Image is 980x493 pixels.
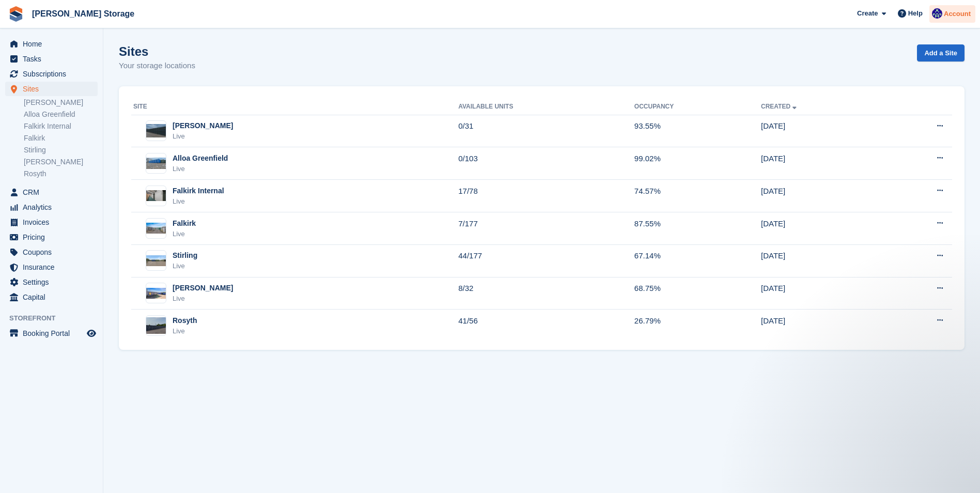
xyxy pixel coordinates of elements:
[458,99,634,115] th: Available Units
[761,115,882,147] td: [DATE]
[173,229,196,239] div: Live
[23,275,85,289] span: Settings
[23,245,85,259] span: Coupons
[23,260,85,274] span: Insurance
[28,5,138,22] a: [PERSON_NAME] Storage
[908,8,923,19] span: Help
[5,67,98,81] a: menu
[5,275,98,289] a: menu
[173,186,224,196] div: Falkirk Internal
[24,133,98,143] a: Falkirk
[761,212,882,245] td: [DATE]
[8,6,24,22] img: stora-icon-8386f47178a22dfd0bd8f6a31ec36ba5ce8667c1dd55bd0f319d3a0aa187defe.svg
[458,277,634,310] td: 8/32
[761,180,882,212] td: [DATE]
[173,131,233,142] div: Live
[458,310,634,342] td: 41/56
[146,124,166,138] img: Image of Alloa Kelliebank site
[173,250,197,261] div: Stirling
[458,180,634,212] td: 17/78
[917,44,965,61] a: Add a Site
[5,245,98,259] a: menu
[173,120,233,131] div: [PERSON_NAME]
[173,164,228,174] div: Live
[634,147,761,180] td: 99.02%
[23,52,85,66] span: Tasks
[458,244,634,277] td: 44/177
[944,9,971,19] span: Account
[761,277,882,310] td: [DATE]
[23,230,85,244] span: Pricing
[5,260,98,274] a: menu
[634,310,761,342] td: 26.79%
[761,103,799,110] a: Created
[5,82,98,96] a: menu
[23,290,85,304] span: Capital
[146,317,166,334] img: Image of Rosyth site
[146,288,166,299] img: Image of Livingston site
[24,157,98,167] a: [PERSON_NAME]
[24,98,98,107] a: [PERSON_NAME]
[5,230,98,244] a: menu
[932,8,942,19] img: Ross Watt
[761,244,882,277] td: [DATE]
[23,37,85,51] span: Home
[5,326,98,341] a: menu
[24,110,98,119] a: Alloa Greenfield
[23,200,85,214] span: Analytics
[173,218,196,229] div: Falkirk
[173,261,197,271] div: Live
[634,99,761,115] th: Occupancy
[458,212,634,245] td: 7/177
[5,37,98,51] a: menu
[634,115,761,147] td: 93.55%
[173,315,197,326] div: Rosyth
[5,215,98,229] a: menu
[24,145,98,155] a: Stirling
[146,255,166,266] img: Image of Stirling site
[761,310,882,342] td: [DATE]
[146,158,166,169] img: Image of Alloa Greenfield site
[9,313,103,323] span: Storefront
[458,115,634,147] td: 0/31
[5,185,98,199] a: menu
[761,147,882,180] td: [DATE]
[634,277,761,310] td: 68.75%
[5,52,98,66] a: menu
[119,60,195,72] p: Your storage locations
[23,67,85,81] span: Subscriptions
[458,147,634,180] td: 0/103
[5,200,98,214] a: menu
[23,82,85,96] span: Sites
[857,8,878,19] span: Create
[119,44,195,58] h1: Sites
[146,190,166,201] img: Image of Falkirk Internal site
[634,244,761,277] td: 67.14%
[173,153,228,164] div: Alloa Greenfield
[24,121,98,131] a: Falkirk Internal
[24,169,98,179] a: Rosyth
[131,99,458,115] th: Site
[85,327,98,340] a: Preview store
[173,283,233,294] div: [PERSON_NAME]
[634,180,761,212] td: 74.57%
[634,212,761,245] td: 87.55%
[146,223,166,234] img: Image of Falkirk site
[173,196,224,207] div: Live
[23,185,85,199] span: CRM
[5,290,98,304] a: menu
[23,215,85,229] span: Invoices
[173,326,197,336] div: Live
[173,294,233,304] div: Live
[23,326,85,341] span: Booking Portal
